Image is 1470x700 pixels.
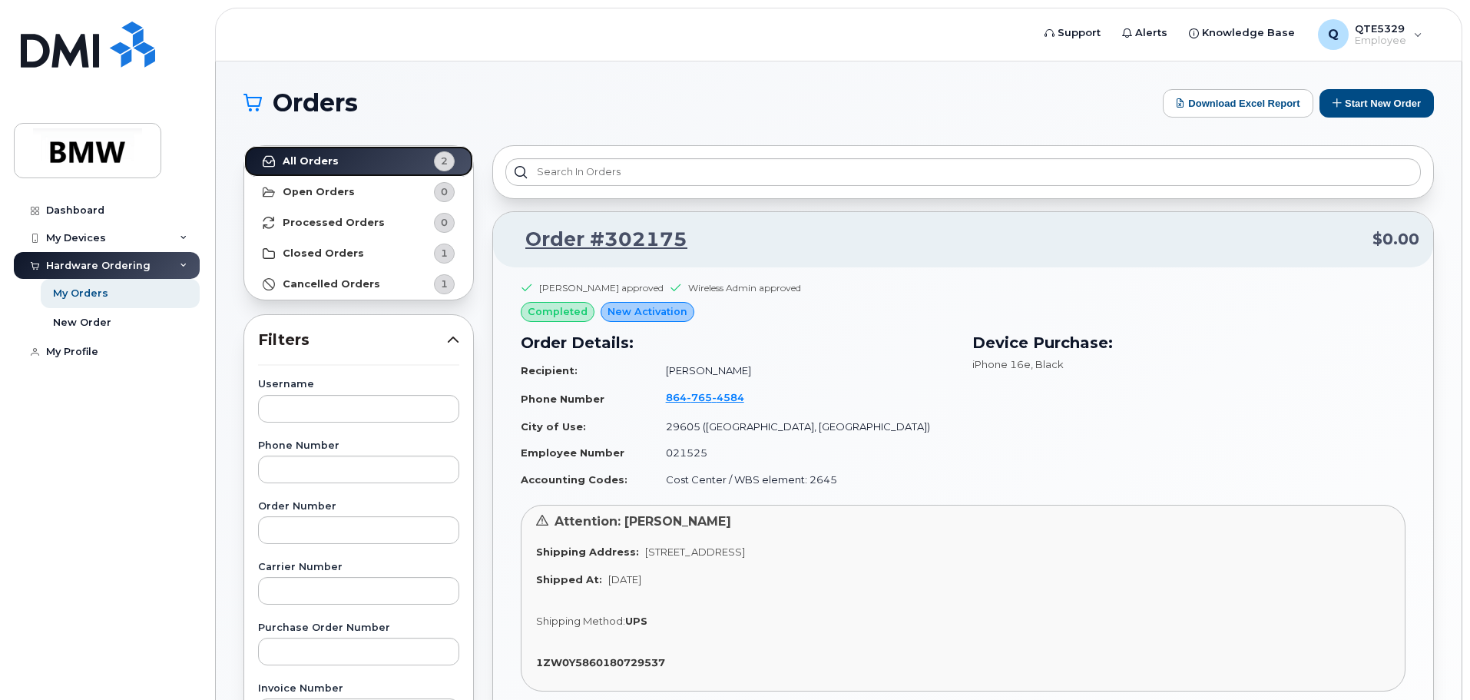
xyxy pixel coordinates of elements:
[258,329,447,351] span: Filters
[441,277,448,291] span: 1
[258,380,459,390] label: Username
[283,247,364,260] strong: Closed Orders
[555,514,731,529] span: Attention: [PERSON_NAME]
[283,217,385,229] strong: Processed Orders
[666,391,744,403] span: 864
[1372,228,1419,250] span: $0.00
[608,304,687,319] span: New Activation
[244,269,473,300] a: Cancelled Orders1
[244,207,473,238] a: Processed Orders0
[536,546,639,558] strong: Shipping Address:
[244,146,473,177] a: All Orders2
[521,473,627,486] strong: Accounting Codes:
[712,391,744,403] span: 4584
[244,177,473,207] a: Open Orders0
[536,573,602,586] strong: Shipped At:
[521,331,954,354] h3: Order Details:
[652,357,954,384] td: [PERSON_NAME]
[521,364,578,377] strong: Recipient:
[652,440,954,466] td: 021525
[283,186,355,198] strong: Open Orders
[536,615,625,627] span: Shipping Method:
[1163,89,1313,118] button: Download Excel Report
[688,281,801,294] div: Wireless Admin approved
[258,441,459,451] label: Phone Number
[441,246,448,260] span: 1
[1319,89,1434,118] button: Start New Order
[666,391,763,403] a: 8647654584
[283,278,380,290] strong: Cancelled Orders
[258,623,459,633] label: Purchase Order Number
[625,615,647,627] strong: UPS
[1031,358,1064,370] span: , Black
[441,184,448,199] span: 0
[645,546,745,558] span: [STREET_ADDRESS]
[507,226,687,254] a: Order #302175
[972,358,1031,370] span: iPhone 16e
[244,238,473,269] a: Closed Orders1
[528,304,588,319] span: completed
[972,331,1405,354] h3: Device Purchase:
[521,420,586,433] strong: City of Use:
[521,446,624,459] strong: Employee Number
[687,391,712,403] span: 765
[652,413,954,440] td: 29605 ([GEOGRAPHIC_DATA], [GEOGRAPHIC_DATA])
[521,393,604,405] strong: Phone Number
[536,656,671,668] a: 1ZW0Y5860180729537
[273,91,358,114] span: Orders
[258,684,459,694] label: Invoice Number
[539,281,664,294] div: [PERSON_NAME] approved
[258,562,459,572] label: Carrier Number
[258,502,459,512] label: Order Number
[283,155,339,168] strong: All Orders
[441,215,448,230] span: 0
[1403,633,1458,688] iframe: Messenger Launcher
[652,466,954,493] td: Cost Center / WBS element: 2645
[536,656,665,668] strong: 1ZW0Y5860180729537
[505,158,1421,186] input: Search in orders
[441,154,448,168] span: 2
[608,573,641,586] span: [DATE]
